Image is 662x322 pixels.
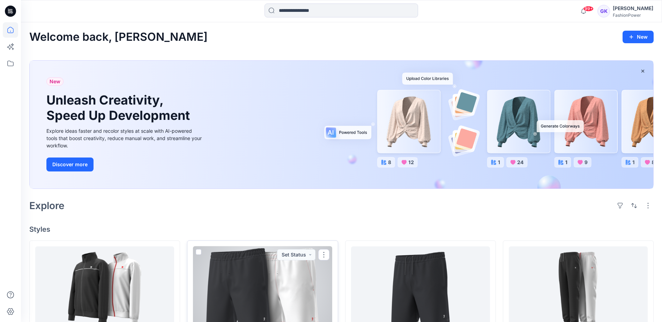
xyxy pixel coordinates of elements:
h2: Explore [29,200,65,211]
div: Explore ideas faster and recolor styles at scale with AI-powered tools that boost creativity, red... [46,127,203,149]
button: New [623,31,654,43]
div: FashionPower [613,13,653,18]
button: Discover more [46,158,94,171]
span: 99+ [583,6,594,11]
span: New [50,77,60,86]
h4: Styles [29,225,654,233]
div: [PERSON_NAME] [613,4,653,13]
a: Discover more [46,158,203,171]
h2: Welcome back, [PERSON_NAME] [29,31,208,44]
div: GK [597,5,610,17]
h1: Unleash Creativity, Speed Up Development [46,93,193,123]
